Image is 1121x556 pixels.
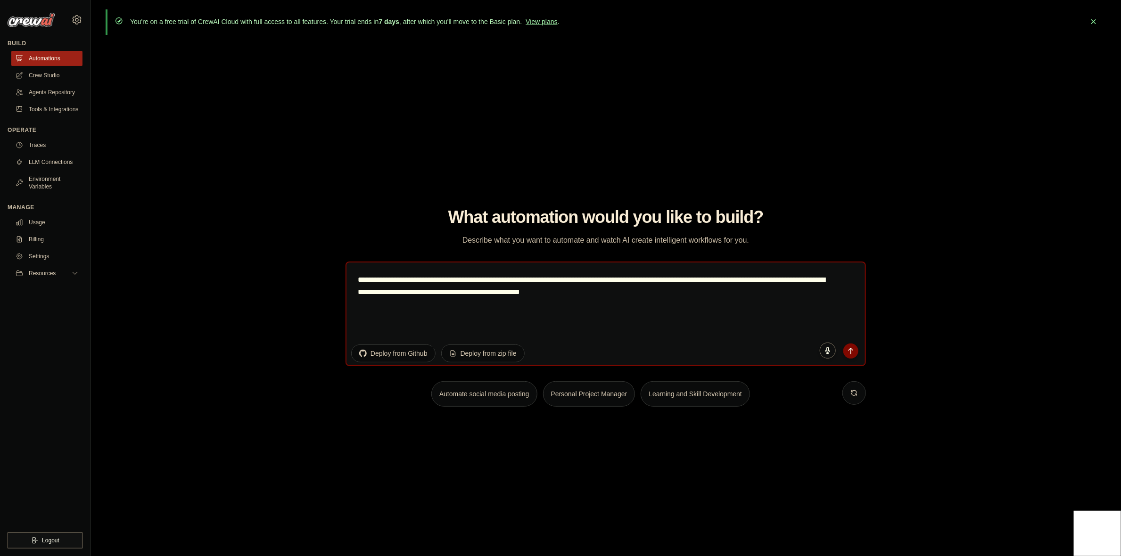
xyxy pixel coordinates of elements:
h1: What automation would you like to build? [346,208,866,227]
span: Logout [42,537,59,544]
div: Operate [8,126,82,134]
img: Logo [8,13,55,27]
span: Resources [29,270,56,277]
a: Settings [11,249,82,264]
a: Automations [11,51,82,66]
button: Learning and Skill Development [641,381,750,407]
a: Usage [11,215,82,230]
div: Manage [8,204,82,211]
button: Automate social media posting [431,381,537,407]
div: Widget συνομιλίας [1074,511,1121,556]
a: Tools & Integrations [11,102,82,117]
a: Environment Variables [11,172,82,194]
button: Deploy from Github [351,344,436,362]
button: Logout [8,532,82,548]
button: Personal Project Manager [543,381,635,407]
button: Resources [11,266,82,281]
strong: 7 days [379,18,399,25]
button: Deploy from zip file [441,344,525,362]
div: Build [8,40,82,47]
iframe: Chat Widget [1074,511,1121,556]
p: You're on a free trial of CrewAI Cloud with full access to all features. Your trial ends in , aft... [130,17,560,26]
a: LLM Connections [11,155,82,170]
a: Billing [11,232,82,247]
a: Agents Repository [11,85,82,100]
a: View plans [526,18,557,25]
p: Describe what you want to automate and watch AI create intelligent workflows for you. [447,234,764,246]
a: Crew Studio [11,68,82,83]
a: Traces [11,138,82,153]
